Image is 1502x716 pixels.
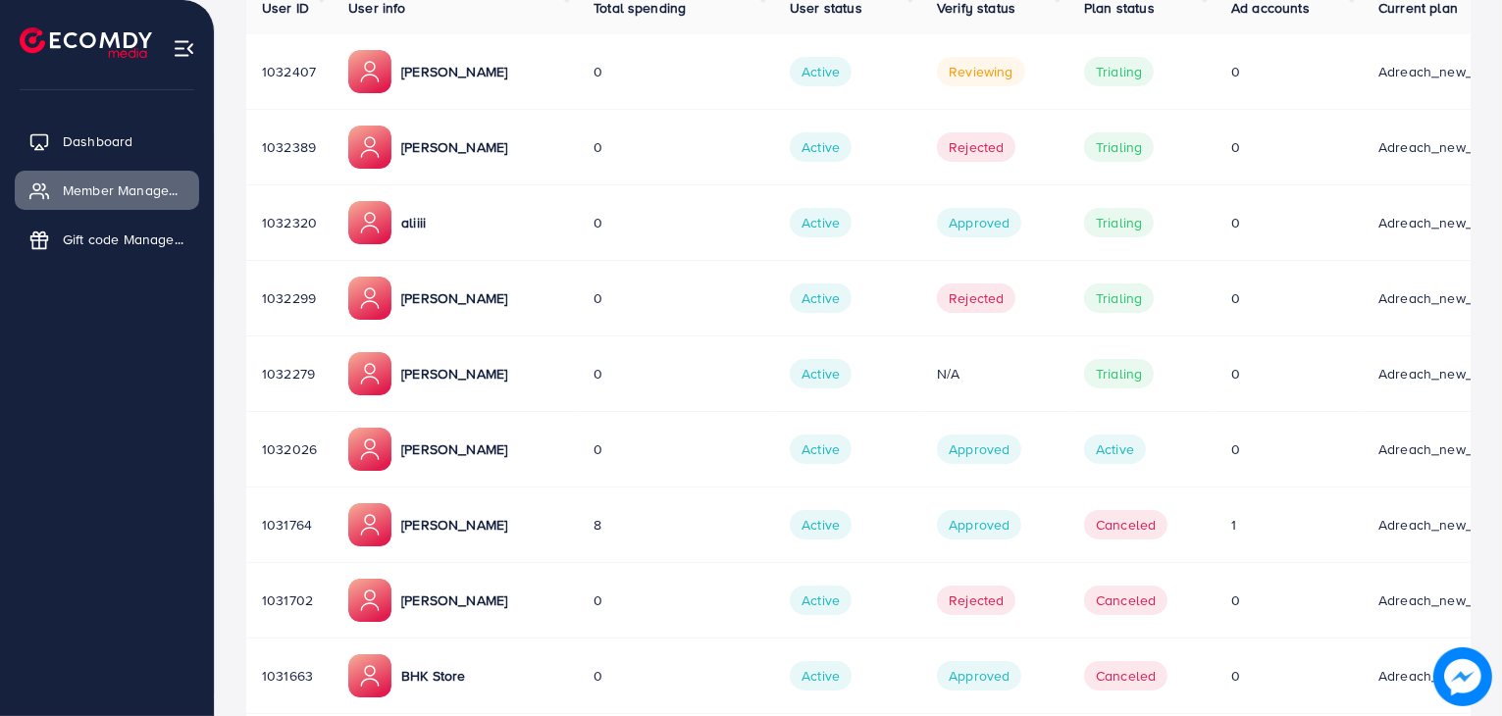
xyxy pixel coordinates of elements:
[937,435,1021,464] span: Approved
[1231,590,1240,610] span: 0
[1231,439,1240,459] span: 0
[1084,435,1146,464] span: Active
[594,666,602,686] span: 0
[401,588,507,612] p: [PERSON_NAME]
[401,135,507,159] p: [PERSON_NAME]
[1084,208,1154,237] span: trialing
[262,439,317,459] span: 1032026
[1231,515,1236,535] span: 1
[63,230,184,249] span: Gift code Management
[790,510,852,539] span: Active
[790,661,852,690] span: Active
[1231,213,1240,232] span: 0
[937,661,1021,690] span: Approved
[937,57,1024,86] span: Reviewing
[594,590,602,610] span: 0
[594,439,602,459] span: 0
[262,666,313,686] span: 1031663
[1084,359,1154,388] span: trialing
[348,201,391,244] img: ic-member-manager.00abd3e0.svg
[15,171,199,210] a: Member Management
[937,283,1015,313] span: Rejected
[262,515,312,535] span: 1031764
[937,208,1021,237] span: Approved
[937,586,1015,615] span: Rejected
[348,352,391,395] img: ic-member-manager.00abd3e0.svg
[173,37,195,60] img: menu
[790,57,852,86] span: Active
[1084,283,1154,313] span: trialing
[937,132,1015,162] span: Rejected
[401,60,507,83] p: [PERSON_NAME]
[790,208,852,237] span: Active
[15,122,199,161] a: Dashboard
[594,213,602,232] span: 0
[1231,62,1240,81] span: 0
[790,435,852,464] span: Active
[1231,666,1240,686] span: 0
[63,180,184,200] span: Member Management
[348,277,391,320] img: ic-member-manager.00abd3e0.svg
[401,211,426,234] p: aliiii
[594,62,602,81] span: 0
[1084,586,1167,615] span: canceled
[348,428,391,471] img: ic-member-manager.00abd3e0.svg
[1231,288,1240,308] span: 0
[348,503,391,546] img: ic-member-manager.00abd3e0.svg
[63,131,132,151] span: Dashboard
[262,288,316,308] span: 1032299
[15,220,199,259] a: Gift code Management
[348,579,391,622] img: ic-member-manager.00abd3e0.svg
[790,586,852,615] span: Active
[1231,137,1240,157] span: 0
[937,510,1021,539] span: Approved
[348,126,391,169] img: ic-member-manager.00abd3e0.svg
[1084,661,1167,690] span: canceled
[348,50,391,93] img: ic-member-manager.00abd3e0.svg
[401,286,507,310] p: [PERSON_NAME]
[1231,364,1240,384] span: 0
[20,27,152,58] img: logo
[1084,132,1154,162] span: trialing
[401,664,465,688] p: BHK Store
[594,288,602,308] span: 0
[401,362,507,385] p: [PERSON_NAME]
[262,364,315,384] span: 1032279
[262,62,316,81] span: 1032407
[401,437,507,461] p: [PERSON_NAME]
[1084,510,1167,539] span: canceled
[262,590,313,610] span: 1031702
[1084,57,1154,86] span: trialing
[790,359,852,388] span: Active
[401,513,507,537] p: [PERSON_NAME]
[348,654,391,697] img: ic-member-manager.00abd3e0.svg
[262,137,316,157] span: 1032389
[790,283,852,313] span: Active
[594,515,601,535] span: 8
[937,364,959,384] span: N/A
[594,137,602,157] span: 0
[790,132,852,162] span: Active
[594,364,602,384] span: 0
[262,213,317,232] span: 1032320
[1433,647,1492,706] img: image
